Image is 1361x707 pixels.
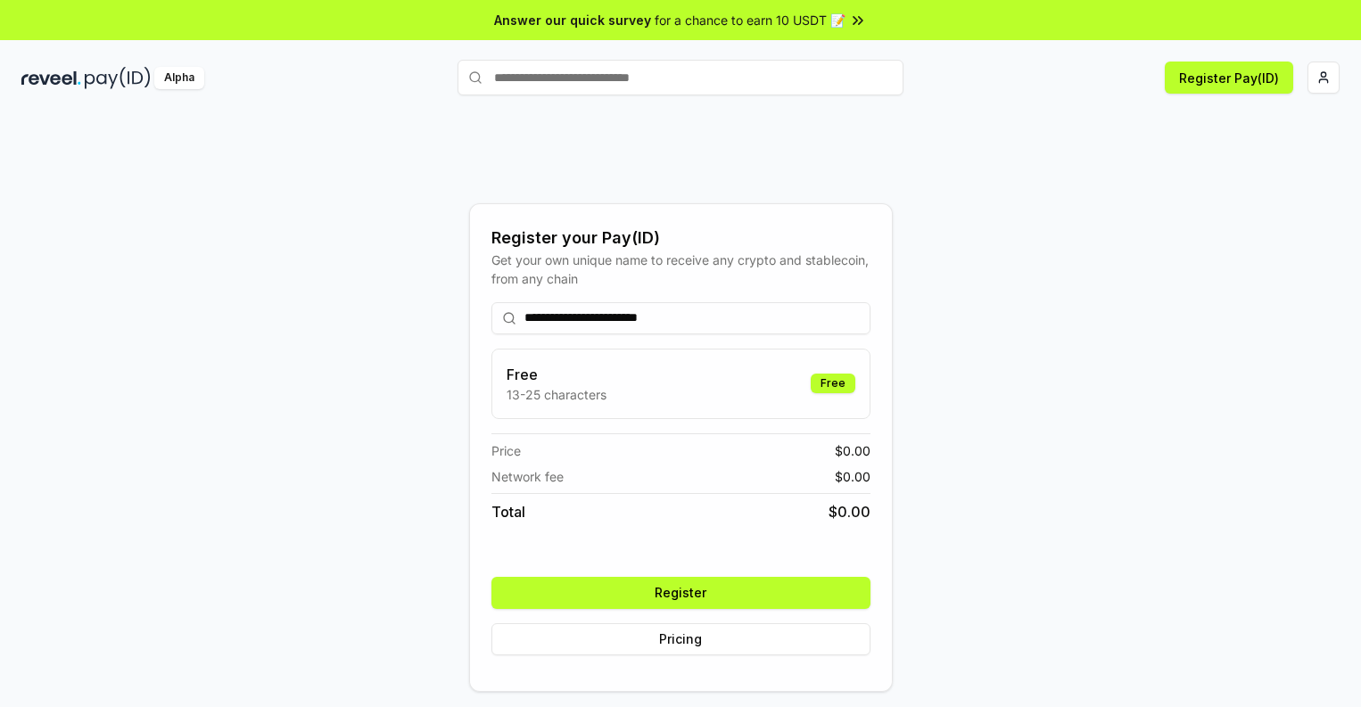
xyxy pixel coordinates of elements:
[491,501,525,522] span: Total
[835,467,870,486] span: $ 0.00
[811,374,855,393] div: Free
[491,226,870,251] div: Register your Pay(ID)
[1165,62,1293,94] button: Register Pay(ID)
[154,67,204,89] div: Alpha
[491,441,521,460] span: Price
[835,441,870,460] span: $ 0.00
[491,623,870,655] button: Pricing
[655,11,845,29] span: for a chance to earn 10 USDT 📝
[829,501,870,522] span: $ 0.00
[491,577,870,609] button: Register
[494,11,651,29] span: Answer our quick survey
[507,385,606,404] p: 13-25 characters
[85,67,151,89] img: pay_id
[21,67,81,89] img: reveel_dark
[507,364,606,385] h3: Free
[491,251,870,288] div: Get your own unique name to receive any crypto and stablecoin, from any chain
[491,467,564,486] span: Network fee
